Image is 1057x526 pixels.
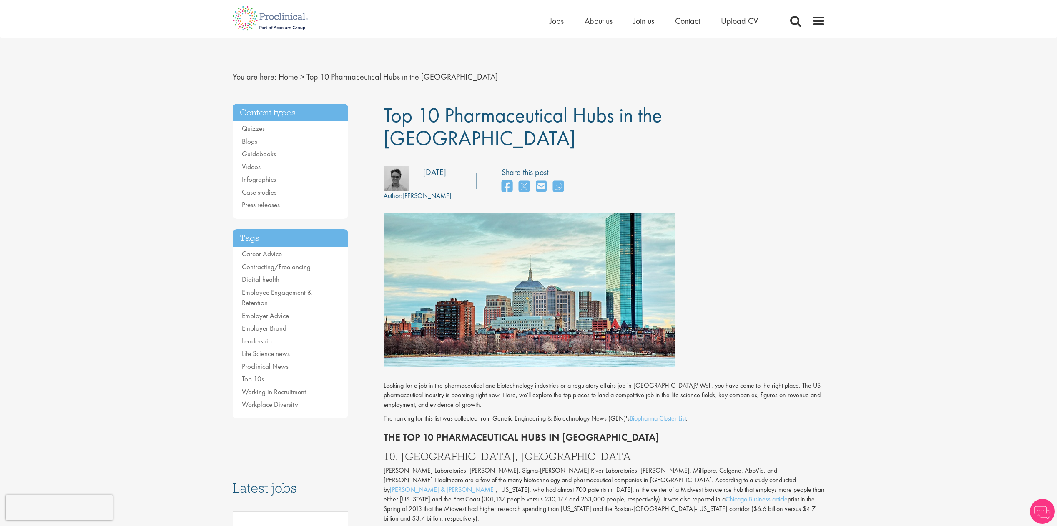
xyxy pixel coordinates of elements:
a: Leadership [242,336,272,346]
a: Biopharma Cluster Lis [630,414,685,423]
h2: The Top 10 Pharmaceutical hubs in [GEOGRAPHIC_DATA] [384,432,825,443]
div: [DATE] [423,166,446,178]
a: Employer Advice [242,311,289,320]
a: Case studies [242,188,276,197]
a: Chicago Business article [726,495,788,503]
span: Author: [384,191,402,200]
a: Infographics [242,175,276,184]
a: Career Advice [242,249,282,258]
h3: 10. [GEOGRAPHIC_DATA], [GEOGRAPHIC_DATA] [384,451,825,462]
a: Contact [675,15,700,26]
a: Proclinical News [242,362,289,371]
a: Working in Recruitment [242,387,306,396]
a: Jobs [550,15,564,26]
a: Join us [633,15,654,26]
a: share on whats app [553,178,564,196]
a: Employee Engagement & Retention [242,288,312,308]
span: You are here: [233,71,276,82]
p: The ranking for this list was collected from Genetic Engineering & Biotechnology News (GEN)'s . [384,414,825,423]
a: Upload CV [721,15,758,26]
label: Share this post [502,166,568,178]
p: Looking for a job in the pharmaceutical and biotechnology industries or a regulatory affairs job ... [384,381,825,410]
a: share on email [536,178,547,196]
a: Contracting/Freelancing [242,262,311,271]
a: t [685,414,686,423]
a: Digital health [242,275,279,284]
a: Workplace Diversity [242,400,298,409]
a: Quizzes [242,124,265,133]
h3: Tags [233,229,349,247]
p: [PERSON_NAME] Laboratories, [PERSON_NAME], Sigma-[PERSON_NAME] River Laboratories, [PERSON_NAME],... [384,466,825,523]
img: fb6cd5f0-fa1d-4d4c-83a8-08d6cc4cf00b [384,166,409,191]
span: Top 10 Pharmaceutical Hubs in the [GEOGRAPHIC_DATA] [306,71,498,82]
h3: Content types [233,104,349,122]
a: breadcrumb link [279,71,298,82]
a: share on facebook [502,178,512,196]
h3: Latest jobs [233,460,349,501]
span: Top 10 Pharmaceutical Hubs in the [GEOGRAPHIC_DATA] [384,102,662,151]
a: Life Science news [242,349,290,358]
a: Guidebooks [242,149,276,158]
a: share on twitter [519,178,530,196]
iframe: reCAPTCHA [6,495,113,520]
a: Blogs [242,137,257,146]
a: Press releases [242,200,280,209]
a: Top 10s [242,374,264,383]
div: [PERSON_NAME] [384,191,452,201]
a: About us [585,15,613,26]
a: Employer Brand [242,323,286,333]
img: Chatbot [1030,499,1055,524]
a: [PERSON_NAME] & [PERSON_NAME] [390,485,496,494]
a: Videos [242,162,261,171]
span: > [300,71,304,82]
